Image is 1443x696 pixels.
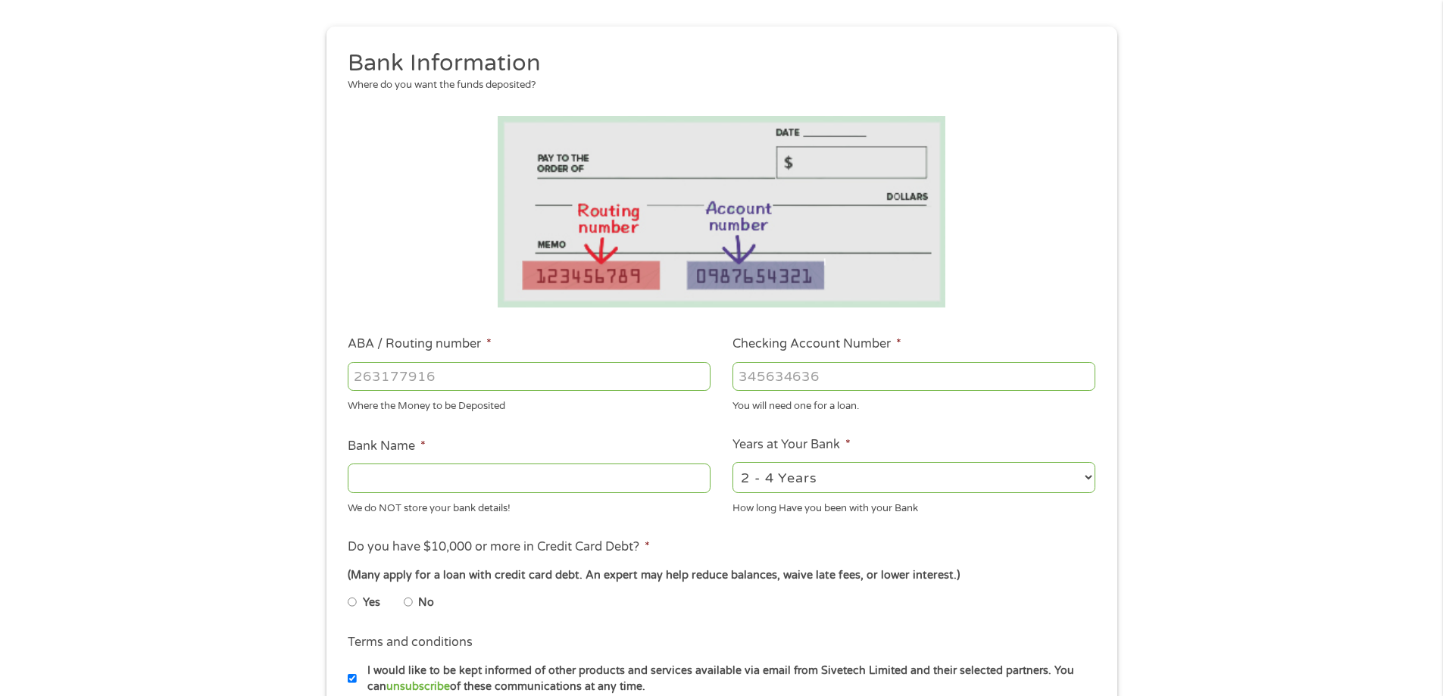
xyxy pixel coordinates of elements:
label: No [418,595,434,611]
div: How long Have you been with your Bank [732,495,1095,516]
label: ABA / Routing number [348,336,492,352]
label: Yes [363,595,380,611]
label: Years at Your Bank [732,437,851,453]
div: Where the Money to be Deposited [348,394,711,414]
label: Do you have $10,000 or more in Credit Card Debt? [348,539,650,555]
label: Terms and conditions [348,635,473,651]
div: You will need one for a loan. [732,394,1095,414]
input: 345634636 [732,362,1095,391]
div: (Many apply for a loan with credit card debt. An expert may help reduce balances, waive late fees... [348,567,1095,584]
h2: Bank Information [348,48,1084,79]
input: 263177916 [348,362,711,391]
label: Checking Account Number [732,336,901,352]
div: Where do you want the funds deposited? [348,78,1084,93]
div: We do NOT store your bank details! [348,495,711,516]
a: unsubscribe [386,680,450,693]
label: I would like to be kept informed of other products and services available via email from Sivetech... [357,663,1100,695]
label: Bank Name [348,439,426,454]
img: Routing number location [498,116,946,307]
